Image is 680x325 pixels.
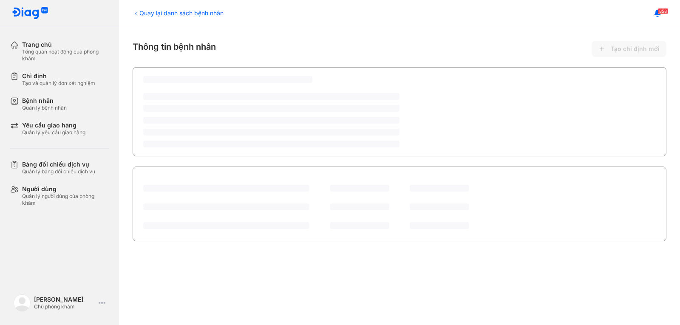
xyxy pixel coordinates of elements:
span: ‌ [410,203,469,210]
span: ‌ [143,222,309,229]
span: ‌ [410,222,469,229]
div: Chỉ định [22,72,95,80]
span: ‌ [330,222,389,229]
span: 858 [658,8,668,14]
div: Chủ phòng khám [34,303,95,310]
div: Quản lý yêu cầu giao hàng [22,129,85,136]
div: Thông tin bệnh nhân [133,41,666,57]
span: ‌ [330,203,389,210]
div: Tạo và quản lý đơn xét nghiệm [22,80,95,87]
div: Lịch sử chỉ định [143,175,195,185]
div: Trang chủ [22,41,109,48]
span: ‌ [143,93,399,100]
span: ‌ [143,141,399,147]
span: ‌ [330,185,389,192]
span: Tạo chỉ định mới [611,45,660,53]
img: logo [12,7,48,20]
div: Yêu cầu giao hàng [22,122,85,129]
div: Quản lý bảng đối chiếu dịch vụ [22,168,95,175]
img: logo [14,294,31,311]
span: ‌ [143,129,399,136]
div: Quản lý bệnh nhân [22,105,67,111]
div: Tổng quan hoạt động của phòng khám [22,48,109,62]
div: Bệnh nhân [22,97,67,105]
span: ‌ [143,185,309,192]
div: [PERSON_NAME] [34,296,95,303]
span: ‌ [143,117,399,124]
div: Người dùng [22,185,109,193]
span: ‌ [143,203,309,210]
div: Quay lại danh sách bệnh nhân [133,8,224,17]
div: Quản lý người dùng của phòng khám [22,193,109,206]
span: ‌ [410,185,469,192]
button: Tạo chỉ định mới [592,41,666,57]
div: Bảng đối chiếu dịch vụ [22,161,95,168]
span: ‌ [143,76,312,83]
span: ‌ [143,105,399,112]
